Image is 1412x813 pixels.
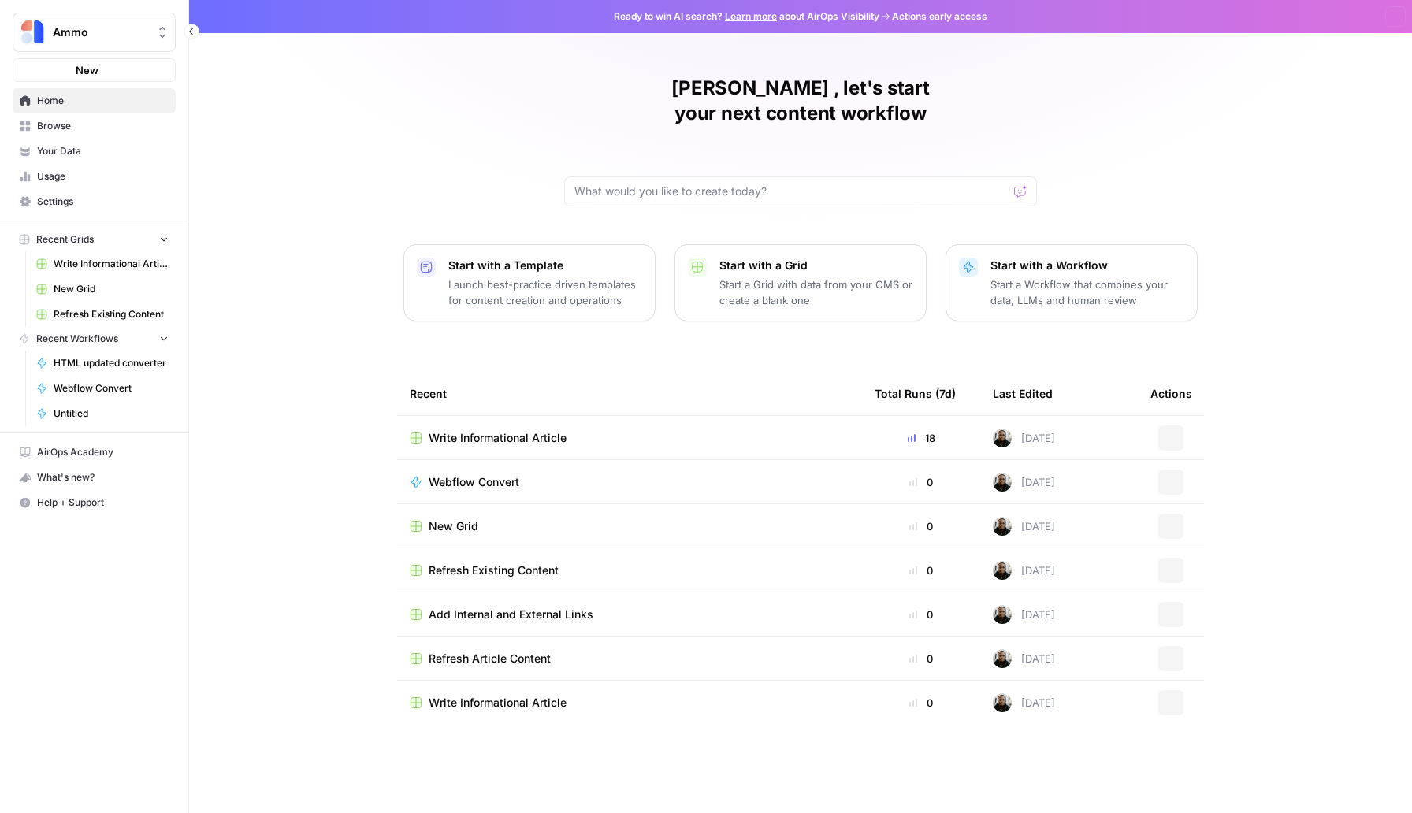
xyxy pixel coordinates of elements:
img: pjxoxb7wtjwzhe5mezof6j6v6zwq [993,429,1012,447]
button: New [13,58,176,82]
a: Untitled [29,401,176,426]
span: Refresh Existing Content [54,307,169,321]
p: Start with a Grid [719,258,913,273]
a: Usage [13,164,176,189]
a: Write Informational Article [410,695,849,711]
a: Refresh Existing Content [410,562,849,578]
img: pjxoxb7wtjwzhe5mezof6j6v6zwq [993,517,1012,536]
div: 0 [875,518,968,534]
div: Actions [1150,372,1192,415]
button: Start with a GridStart a Grid with data from your CMS or create a blank one [674,244,927,321]
a: Home [13,88,176,113]
a: Settings [13,189,176,214]
span: Usage [37,169,169,184]
button: Start with a TemplateLaunch best-practice driven templates for content creation and operations [403,244,656,321]
button: Start with a WorkflowStart a Workflow that combines your data, LLMs and human review [946,244,1198,321]
span: Write Informational Article [429,695,567,711]
a: New Grid [29,277,176,302]
div: [DATE] [993,561,1055,580]
a: Webflow Convert [29,376,176,401]
span: Actions early access [892,9,987,24]
span: Refresh Existing Content [429,562,559,578]
div: 0 [875,695,968,711]
span: Webflow Convert [54,381,169,395]
span: New Grid [54,282,169,296]
div: 18 [875,430,968,446]
input: What would you like to create today? [574,184,1008,199]
span: New Grid [429,518,478,534]
a: HTML updated converter [29,351,176,376]
p: Launch best-practice driven templates for content creation and operations [448,277,642,308]
div: [DATE] [993,517,1055,536]
a: Your Data [13,139,176,164]
div: 0 [875,607,968,622]
div: Total Runs (7d) [875,372,956,415]
a: Add Internal and External Links [410,607,849,622]
div: What's new? [13,466,175,489]
img: Ammo Logo [18,18,46,46]
a: New Grid [410,518,849,534]
img: pjxoxb7wtjwzhe5mezof6j6v6zwq [993,649,1012,668]
span: Refresh Article Content [429,651,551,666]
span: Home [37,94,169,108]
div: Recent [410,372,849,415]
div: 0 [875,474,968,490]
img: pjxoxb7wtjwzhe5mezof6j6v6zwq [993,561,1012,580]
p: Start a Workflow that combines your data, LLMs and human review [990,277,1184,308]
span: Settings [37,195,169,209]
img: pjxoxb7wtjwzhe5mezof6j6v6zwq [993,473,1012,492]
span: Recent Grids [36,232,94,247]
h1: [PERSON_NAME] , let's start your next content workflow [564,76,1037,126]
p: Start a Grid with data from your CMS or create a blank one [719,277,913,308]
a: Refresh Existing Content [29,302,176,327]
span: Webflow Convert [429,474,519,490]
span: Browse [37,119,169,133]
a: AirOps Academy [13,440,176,465]
span: Your Data [37,144,169,158]
span: HTML updated converter [54,356,169,370]
div: 0 [875,562,968,578]
a: Refresh Article Content [410,651,849,666]
div: 0 [875,651,968,666]
span: Add Internal and External Links [429,607,593,622]
span: New [76,62,98,78]
button: Recent Grids [13,228,176,251]
span: Write Informational Article [54,257,169,271]
p: Start with a Template [448,258,642,273]
button: Recent Workflows [13,327,176,351]
img: pjxoxb7wtjwzhe5mezof6j6v6zwq [993,693,1012,712]
a: Write Informational Article [410,430,849,446]
div: [DATE] [993,473,1055,492]
a: Webflow Convert [410,474,849,490]
button: Help + Support [13,490,176,515]
div: [DATE] [993,429,1055,447]
div: [DATE] [993,693,1055,712]
span: Ammo [53,24,148,40]
button: What's new? [13,465,176,490]
a: Write Informational Article [29,251,176,277]
span: Ready to win AI search? about AirOps Visibility [614,9,879,24]
img: pjxoxb7wtjwzhe5mezof6j6v6zwq [993,605,1012,624]
button: Workspace: Ammo [13,13,176,52]
span: Untitled [54,406,169,421]
span: Help + Support [37,496,169,510]
p: Start with a Workflow [990,258,1184,273]
div: [DATE] [993,649,1055,668]
span: AirOps Academy [37,445,169,459]
a: Browse [13,113,176,139]
span: Write Informational Article [429,430,567,446]
div: [DATE] [993,605,1055,624]
span: Recent Workflows [36,332,118,346]
a: Learn more [725,10,777,22]
div: Last Edited [993,372,1053,415]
